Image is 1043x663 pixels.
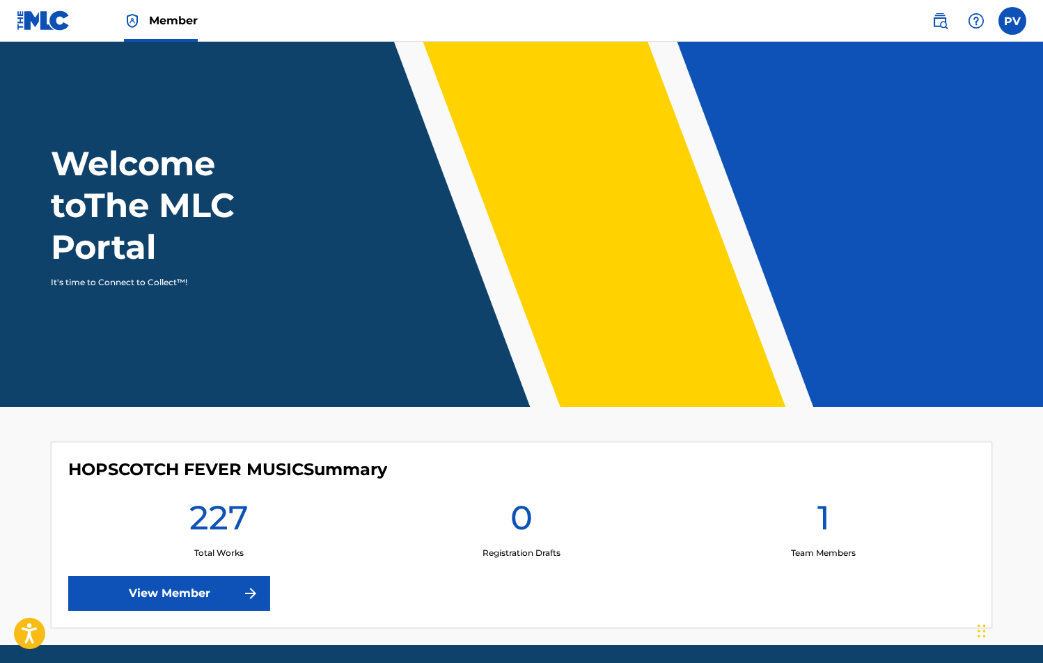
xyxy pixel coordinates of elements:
[68,459,387,480] h4: HOPSCOTCH FEVER MUSIC
[17,10,70,31] img: MLC Logo
[978,610,986,652] div: Drag
[51,276,292,289] p: It's time to Connect to Collect™!
[973,596,1043,663] iframe: Chat Widget
[932,13,948,29] img: search
[189,497,249,547] h1: 227
[998,7,1026,35] div: User Menu
[242,585,259,602] img: f7272a7cc735f4ea7f67.svg
[968,13,985,29] img: help
[791,547,856,559] p: Team Members
[149,13,198,29] span: Member
[68,576,270,611] a: View Member
[483,547,560,559] p: Registration Drafts
[51,143,311,268] h1: Welcome to The MLC Portal
[926,7,954,35] a: Public Search
[124,13,141,29] img: Top Rightsholder
[817,497,830,547] h1: 1
[194,547,244,559] p: Total Works
[510,497,533,547] h1: 0
[962,7,990,35] div: Help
